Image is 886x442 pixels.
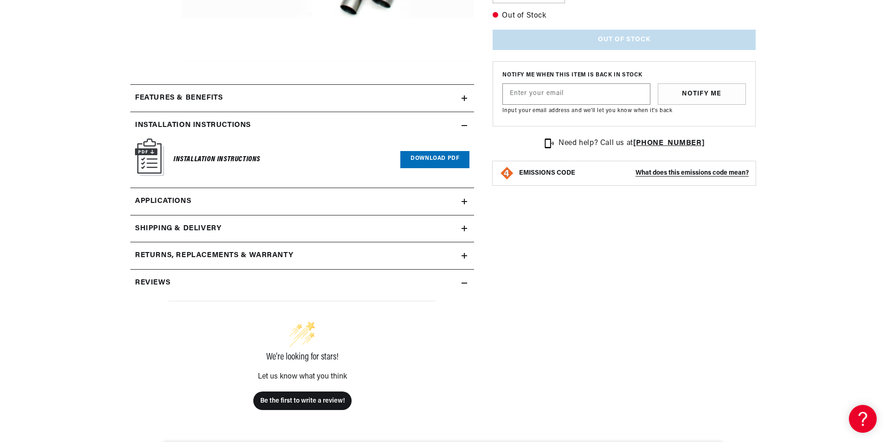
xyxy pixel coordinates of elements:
h2: Returns, Replacements & Warranty [135,250,293,262]
strong: What does this emissions code mean? [636,170,749,177]
a: Download PDF [400,151,469,168]
h2: Installation instructions [135,120,251,132]
span: Applications [135,196,191,208]
summary: Shipping & Delivery [130,215,474,242]
button: Be the first to write a review! [253,391,352,410]
summary: Reviews [130,270,474,297]
summary: Features & Benefits [130,85,474,112]
strong: EMISSIONS CODE [519,170,575,177]
button: EMISSIONS CODEWhat does this emissions code mean? [519,169,749,177]
h6: Installation Instructions [173,153,260,166]
input: Enter your email [503,84,650,105]
p: Out of Stock [493,10,756,22]
h2: Features & Benefits [135,92,223,104]
div: Let us know what you think [168,373,436,380]
h2: Shipping & Delivery [135,223,221,235]
button: Notify Me [658,84,746,105]
img: Emissions code [500,166,514,181]
div: We’re looking for stars! [168,353,436,362]
h2: Reviews [135,277,170,289]
a: [PHONE_NUMBER] [633,139,705,147]
summary: Installation instructions [130,112,474,139]
p: Need help? Call us at [559,138,705,150]
span: Notify me when this item is back in stock [502,71,746,80]
img: Instruction Manual [135,139,164,176]
a: Applications [130,188,474,215]
summary: Returns, Replacements & Warranty [130,242,474,269]
span: Input your email address and we'll let you know when it's back [502,108,672,114]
